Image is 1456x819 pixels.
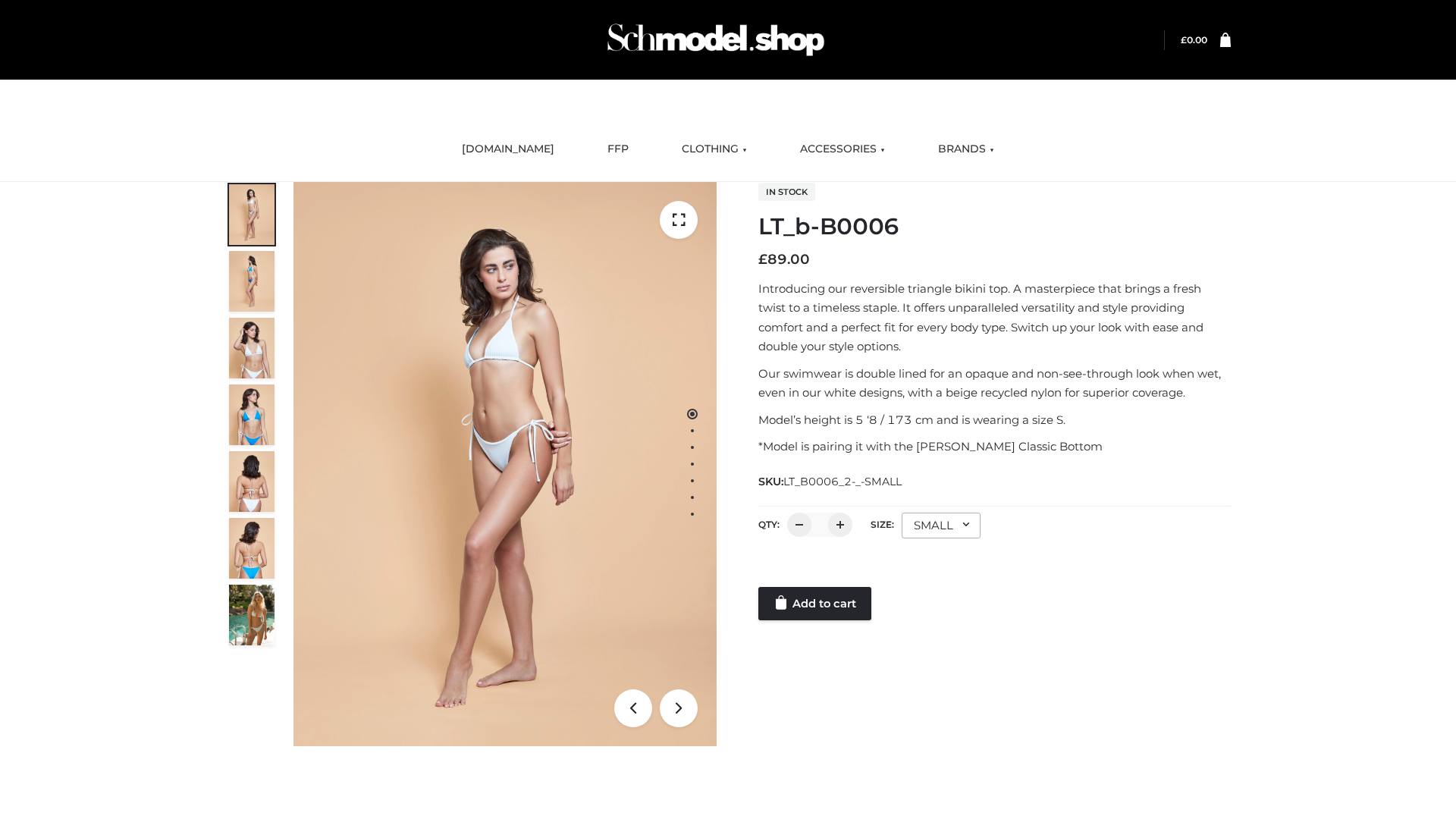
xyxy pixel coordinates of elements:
[758,410,1231,430] p: Model’s height is 5 ‘8 / 173 cm and is wearing a size S.
[670,133,758,166] a: CLOTHING
[758,437,1231,457] p: *Model is pairing it with the [PERSON_NAME] Classic Bottom
[758,213,1231,240] h1: LT_b-B0006
[758,472,903,491] span: SKU:
[596,133,640,166] a: FFP
[758,183,815,201] span: In stock
[229,384,275,445] img: ArielClassicBikiniTop_CloudNine_AzureSky_OW114ECO_4-scaled.jpg
[927,133,1006,166] a: BRANDS
[1181,34,1207,45] a: £0.00
[293,182,717,746] img: ArielClassicBikiniTop_CloudNine_AzureSky_OW114ECO_1
[783,475,902,488] span: LT_B0006_2-_-SMALL
[758,587,871,620] a: Add to cart
[229,518,275,579] img: ArielClassicBikiniTop_CloudNine_AzureSky_OW114ECO_8-scaled.jpg
[1181,34,1207,45] bdi: 0.00
[758,279,1231,356] p: Introducing our reversible triangle bikini top. A masterpiece that brings a fresh twist to a time...
[450,133,566,166] a: [DOMAIN_NAME]
[871,519,894,530] label: Size:
[758,364,1231,403] p: Our swimwear is double lined for an opaque and non-see-through look when wet, even in our white d...
[902,513,981,538] div: SMALL
[229,318,275,378] img: ArielClassicBikiniTop_CloudNine_AzureSky_OW114ECO_3-scaled.jpg
[229,451,275,512] img: ArielClassicBikiniTop_CloudNine_AzureSky_OW114ECO_7-scaled.jpg
[229,251,275,312] img: ArielClassicBikiniTop_CloudNine_AzureSky_OW114ECO_2-scaled.jpg
[758,519,780,530] label: QTY:
[1181,34,1187,45] span: £
[229,184,275,245] img: ArielClassicBikiniTop_CloudNine_AzureSky_OW114ECO_1-scaled.jpg
[758,251,767,268] span: £
[758,251,810,268] bdi: 89.00
[602,10,830,70] img: Schmodel Admin 964
[229,585,275,645] img: Arieltop_CloudNine_AzureSky2.jpg
[789,133,896,166] a: ACCESSORIES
